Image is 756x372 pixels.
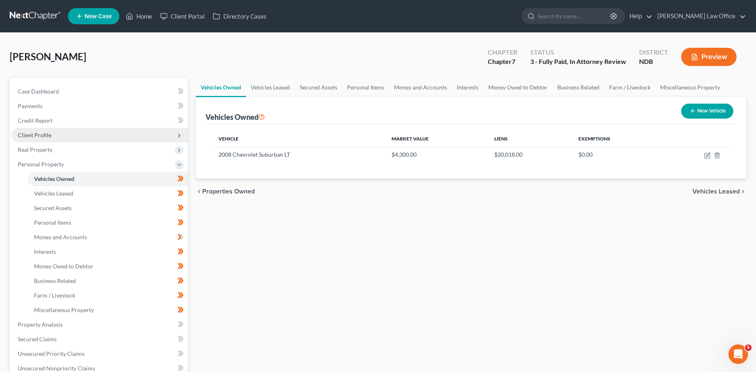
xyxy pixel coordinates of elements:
[488,57,517,66] div: Chapter
[488,48,517,57] div: Chapter
[681,104,733,119] button: New Vehicle
[572,147,664,162] td: $0.00
[34,306,94,313] span: Miscellaneous Property
[692,188,740,195] span: Vehicles Leased
[28,244,188,259] a: Interests
[639,57,668,66] div: NDB
[692,188,746,195] button: Vehicles Leased chevron_right
[34,175,74,182] span: Vehicles Owned
[28,186,188,201] a: Vehicles Leased
[655,78,725,97] a: Miscellaneous Property
[28,288,188,303] a: Farm / Livestock
[538,9,612,23] input: Search by name...
[18,102,42,109] span: Payments
[18,336,57,342] span: Secured Claims
[639,48,668,57] div: District
[18,321,63,328] span: Property Analysis
[342,78,389,97] a: Personal Items
[28,274,188,288] a: Business Related
[34,219,71,226] span: Personal Items
[488,131,572,147] th: Liens
[483,78,553,97] a: Money Owed to Debtor
[34,263,93,270] span: Money Owed to Debtor
[745,344,752,351] span: 5
[530,57,626,66] div: 3 - Fully Paid, In Attorney Review
[389,78,452,97] a: Money and Accounts
[122,9,156,23] a: Home
[34,277,76,284] span: Business Related
[572,131,664,147] th: Exemptions
[653,9,746,23] a: [PERSON_NAME] Law Office
[512,57,515,65] span: 7
[28,201,188,215] a: Secured Assets
[625,9,652,23] a: Help
[18,88,59,95] span: Case Dashboard
[18,132,51,138] span: Client Profile
[18,161,64,168] span: Personal Property
[385,131,488,147] th: Market Value
[28,230,188,244] a: Money and Accounts
[85,13,112,19] span: New Case
[34,204,72,211] span: Secured Assets
[202,188,255,195] span: Properties Owned
[740,188,746,195] i: chevron_right
[205,112,265,122] div: Vehicles Owned
[11,346,188,361] a: Unsecured Priority Claims
[28,215,188,230] a: Personal Items
[196,78,246,97] a: Vehicles Owned
[728,344,748,364] iframe: Intercom live chat
[681,48,737,66] button: Preview
[11,332,188,346] a: Secured Claims
[212,147,385,162] td: 2008 Chevrolet Suburban LT
[11,99,188,113] a: Payments
[196,188,255,195] button: chevron_left Properties Owned
[604,78,655,97] a: Farm / Livestock
[28,172,188,186] a: Vehicles Owned
[11,317,188,332] a: Property Analysis
[11,113,188,128] a: Credit Report
[385,147,488,162] td: $4,300.00
[156,9,209,23] a: Client Portal
[212,131,385,147] th: Vehicle
[34,292,75,299] span: Farm / Livestock
[209,9,271,23] a: Directory Cases
[18,146,53,153] span: Real Property
[553,78,604,97] a: Business Related
[28,303,188,317] a: Miscellaneous Property
[34,248,56,255] span: Interests
[452,78,483,97] a: Interests
[196,188,202,195] i: chevron_left
[34,190,73,197] span: Vehicles Leased
[11,84,188,99] a: Case Dashboard
[18,365,95,372] span: Unsecured Nonpriority Claims
[530,48,626,57] div: Status
[10,51,86,62] span: [PERSON_NAME]
[488,147,572,162] td: $20,018.00
[34,234,87,240] span: Money and Accounts
[18,117,53,124] span: Credit Report
[295,78,342,97] a: Secured Assets
[18,350,85,357] span: Unsecured Priority Claims
[246,78,295,97] a: Vehicles Leased
[28,259,188,274] a: Money Owed to Debtor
